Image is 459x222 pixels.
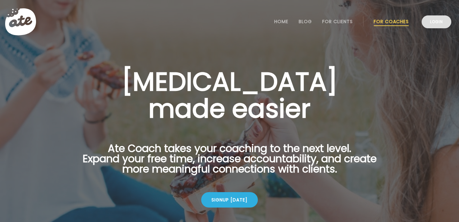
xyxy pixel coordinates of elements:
a: Home [274,19,288,24]
a: Login [422,15,451,28]
a: Blog [299,19,312,24]
a: For Clients [322,19,353,24]
div: Signup [DATE] [201,192,258,208]
p: Ate Coach takes your coaching to the next level. Expand your free time, increase accountability, ... [72,143,387,182]
a: For Coaches [374,19,409,24]
h1: [MEDICAL_DATA] made easier [72,68,387,122]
